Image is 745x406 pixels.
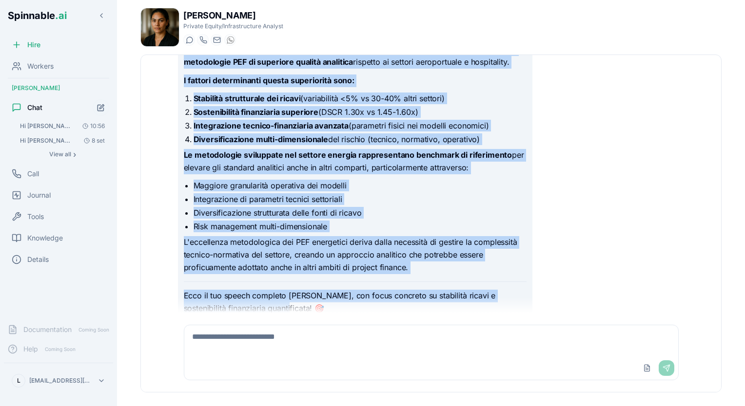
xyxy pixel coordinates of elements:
button: Open conversation: Hi Emma, did you receive a message from me this morning? [16,119,109,133]
span: Hire [27,40,40,50]
span: › [73,150,76,158]
span: Call [27,169,39,179]
button: Start a chat with Emma Ferrari [183,34,195,46]
p: Ecco il tuo speech completo [PERSON_NAME], con focus concreto su stabilità ricavi e sostenibilità... [184,290,527,314]
span: Chat [27,103,42,112]
p: L'eccellenza metodologica dei PEF energetici deriva dalla necessità di gestire la complessità tec... [184,236,527,274]
strong: Diversificazione multi-dimensionale [194,134,328,144]
button: Start new chat [93,99,109,116]
li: del rischio (tecnico, normativo, operativo) [194,133,527,145]
span: Help [23,344,38,354]
span: 8 set [80,137,105,145]
p: per elevare gli standard analitici anche in altri comparti, particolarmente attraverso: [184,149,527,174]
span: Hi Emma, did you receive a message from me this morning?: Perfetto Leo! Ho risolto il problema e ... [20,122,75,130]
span: Journal [27,190,51,200]
span: Knowledge [27,233,63,243]
p: [EMAIL_ADDRESS][DOMAIN_NAME] [29,377,94,385]
span: Hi Emma, please revise this model and produce a word doc in which you do explain it to me. I want... [20,137,75,145]
li: (DSCR 1.30x vs 1.45-1.60x) [194,106,527,118]
span: Coming Soon [76,325,112,334]
li: Integrazione di parametri tecnici settoriali [194,193,527,205]
strong: Sostenibilità finanziaria superiore [194,107,318,117]
span: Details [27,255,49,264]
img: Emma Ferrari [141,8,179,46]
span: Tools [27,212,44,221]
span: Spinnable [8,10,67,21]
span: Coming Soon [42,345,78,354]
span: L [17,377,20,385]
strong: Stabilità strutturale dei ricavi [194,93,301,103]
span: 10:56 [78,122,105,130]
p: L'analisi comparativa evidenzia che rispetto ai settori aeroportuale e hospitality. [184,43,527,68]
li: Risk management multi-dimensionale [194,221,527,232]
li: Maggiore granularità operativa dei modelli [194,180,527,191]
button: Show all conversations [16,148,109,160]
button: Send email to emma.ferrari@getspinnable.ai [211,34,222,46]
button: WhatsApp [224,34,236,46]
span: Workers [27,61,54,71]
span: View all [49,150,71,158]
h1: [PERSON_NAME] [183,9,283,22]
div: [PERSON_NAME] [4,80,113,96]
strong: Integrazione tecnico-finanziaria avanzata [194,121,349,130]
button: Start a call with Emma Ferrari [197,34,209,46]
span: Documentation [23,325,72,334]
button: Open conversation: Hi Emma, please revise this model and produce a word doc in which you do expla... [16,134,109,148]
li: (parametri fisici nei modelli economici) [194,120,527,131]
img: WhatsApp [227,36,235,44]
li: Diversificazione strutturata delle fonti di ricavo [194,207,527,219]
span: .ai [55,10,67,21]
strong: I fattori determinanti questa superiorità sono: [184,75,354,85]
button: L[EMAIL_ADDRESS][DOMAIN_NAME] [8,371,109,390]
p: Private Equity/Infrastructure Analyst [183,22,283,30]
li: (variabilità <5% vs 30-40% altri settori) [194,92,527,104]
strong: Le metodologie sviluppate nel settore energia rappresentano benchmark di riferimento [184,150,512,160]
